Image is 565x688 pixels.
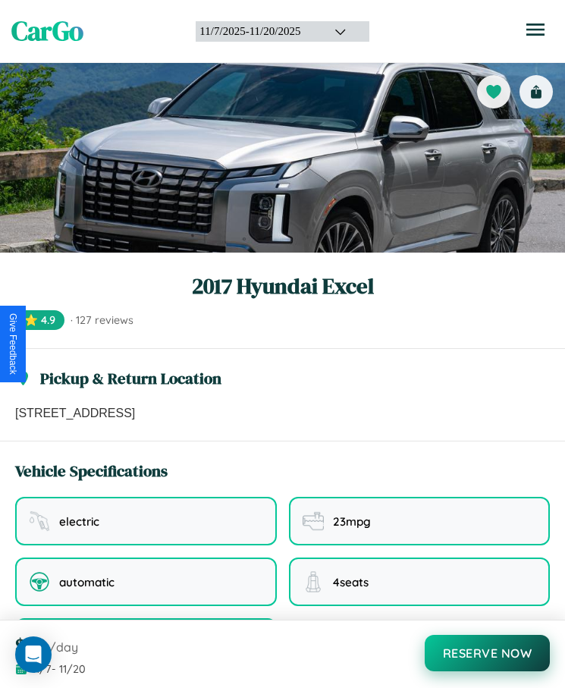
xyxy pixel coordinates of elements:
[333,575,369,589] span: 4 seats
[425,635,551,671] button: Reserve Now
[40,367,221,389] h3: Pickup & Return Location
[11,13,83,49] span: CarGo
[59,514,99,529] span: electric
[15,633,46,658] span: $ 110
[49,639,78,655] span: /day
[303,571,324,592] img: seating
[199,25,315,38] div: 11 / 7 / 2025 - 11 / 20 / 2025
[71,313,133,327] span: · 127 reviews
[8,313,18,375] div: Give Feedback
[29,511,50,532] img: fuel type
[32,662,86,676] span: 11 / 7 - 11 / 20
[15,636,52,673] div: Open Intercom Messenger
[15,460,168,482] h3: Vehicle Specifications
[59,575,115,589] span: automatic
[15,404,550,423] p: [STREET_ADDRESS]
[303,511,324,532] img: fuel efficiency
[333,514,371,529] span: 23 mpg
[15,310,64,330] span: ⭐ 4.9
[15,271,550,301] h1: 2017 Hyundai Excel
